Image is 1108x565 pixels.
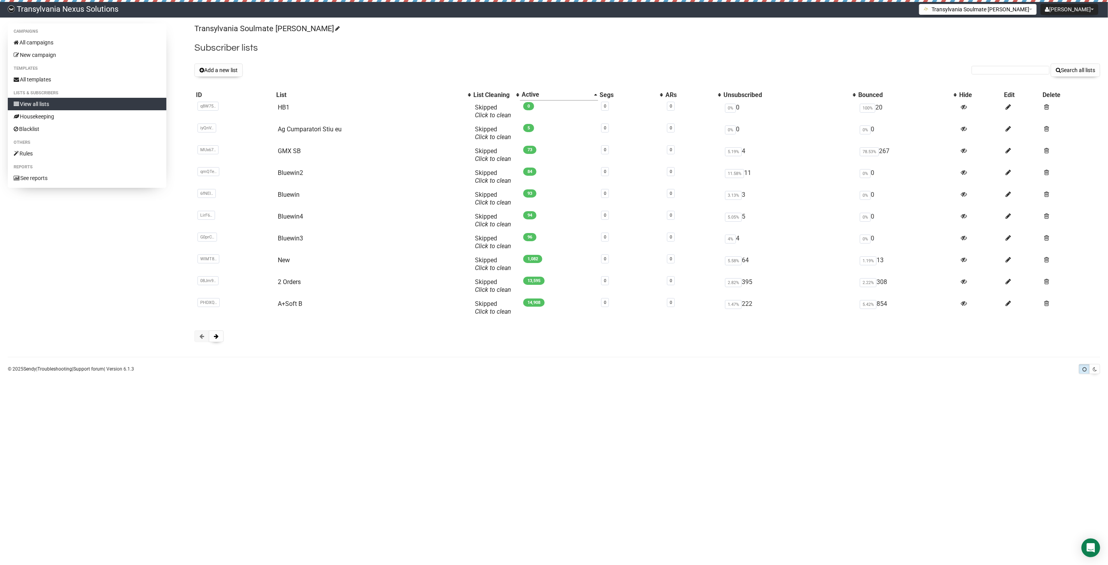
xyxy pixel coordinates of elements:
[278,256,290,264] a: New
[475,111,511,119] a: Click to clean
[857,188,958,210] td: 0
[472,89,520,101] th: List Cleaning: No sort applied, activate to apply an ascending sort
[722,89,857,101] th: Unsubscribed: No sort applied, activate to apply an ascending sort
[600,91,656,99] div: Segs
[523,124,534,132] span: 5
[857,231,958,253] td: 0
[475,242,511,250] a: Click to clean
[278,125,342,133] a: Ag Cumparatori Stiu eu
[604,169,606,174] a: 0
[475,155,511,162] a: Click to clean
[1082,539,1100,557] div: Open Intercom Messenger
[722,210,857,231] td: 5
[278,300,302,307] a: A+Soft B
[722,231,857,253] td: 4
[722,122,857,144] td: 0
[8,147,166,160] a: Rules
[670,278,672,283] a: 0
[604,191,606,196] a: 0
[475,169,511,184] span: Skipped
[722,188,857,210] td: 3
[475,308,511,315] a: Click to clean
[725,125,736,134] span: 0%
[475,256,511,272] span: Skipped
[278,191,300,198] a: Bluewin
[722,275,857,297] td: 395
[198,233,217,242] span: G0prC..
[8,110,166,123] a: Housekeeping
[520,89,598,101] th: Active: Ascending sort applied, activate to apply a descending sort
[475,199,511,206] a: Click to clean
[860,147,879,156] span: 78.53%
[475,177,511,184] a: Click to clean
[523,211,536,219] span: 94
[278,147,301,155] a: GMX SB
[725,169,744,178] span: 11.58%
[598,89,664,101] th: Segs: No sort applied, activate to apply an ascending sort
[725,213,742,222] span: 5.05%
[198,254,219,263] span: WlMT8..
[604,104,606,109] a: 0
[523,233,536,241] span: 96
[8,365,134,373] p: © 2025 | | | Version 6.1.3
[604,125,606,131] a: 0
[276,91,464,99] div: List
[857,122,958,144] td: 0
[857,275,958,297] td: 308
[475,221,511,228] a: Click to clean
[722,297,857,319] td: 222
[475,235,511,250] span: Skipped
[278,169,303,177] a: Bluewin2
[958,89,1002,101] th: Hide: No sort applied, sorting is disabled
[475,147,511,162] span: Skipped
[725,278,742,287] span: 2.82%
[198,298,220,307] span: PHDXQ..
[722,101,857,122] td: 0
[198,276,219,285] span: 08Jm9..
[725,235,736,244] span: 4%
[670,256,672,261] a: 0
[1004,91,1039,99] div: Edit
[857,89,958,101] th: Bounced: No sort applied, activate to apply an ascending sort
[8,5,15,12] img: 586cc6b7d8bc403f0c61b981d947c989
[860,104,875,113] span: 100%
[670,300,672,305] a: 0
[198,189,216,198] span: 6fNEI..
[860,169,871,178] span: 0%
[8,49,166,61] a: New campaign
[8,162,166,172] li: Reports
[858,91,950,99] div: Bounced
[475,300,511,315] span: Skipped
[37,366,72,372] a: Troubleshooting
[523,277,545,285] span: 13,595
[523,168,536,176] span: 84
[670,191,672,196] a: 0
[604,256,606,261] a: 0
[198,211,215,220] span: LirF6..
[725,147,742,156] span: 5.19%
[8,73,166,86] a: All templates
[194,41,1100,55] h2: Subscriber lists
[604,278,606,283] a: 0
[722,144,857,166] td: 4
[475,191,511,206] span: Skipped
[857,210,958,231] td: 0
[722,253,857,275] td: 64
[8,172,166,184] a: See reports
[8,98,166,110] a: View all lists
[1041,4,1098,15] button: [PERSON_NAME]
[723,91,849,99] div: Unsubscribed
[475,278,511,293] span: Skipped
[722,166,857,188] td: 11
[959,91,1001,99] div: Hide
[1041,89,1100,101] th: Delete: No sort applied, sorting is disabled
[919,4,1037,15] button: Transylvania Soulmate [PERSON_NAME]
[475,125,511,141] span: Skipped
[860,256,877,265] span: 1.19%
[860,213,871,222] span: 0%
[475,264,511,272] a: Click to clean
[725,256,742,265] span: 5.58%
[670,235,672,240] a: 0
[475,133,511,141] a: Click to clean
[278,104,289,111] a: HB1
